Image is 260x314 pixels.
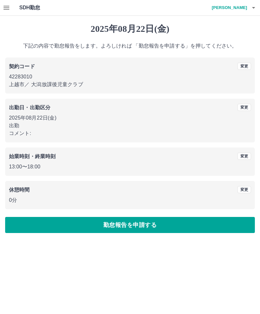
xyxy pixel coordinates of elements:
b: 休憩時間 [9,187,30,193]
p: 上越市 ／ 大潟放課後児童クラブ [9,81,251,88]
button: 変更 [238,153,251,160]
p: 42283010 [9,73,251,81]
button: 変更 [238,186,251,193]
p: 2025年08月22日(金) [9,114,251,122]
b: 始業時刻・終業時刻 [9,154,56,159]
p: コメント: [9,130,251,137]
p: 0分 [9,196,251,204]
h1: 2025年08月22日(金) [5,23,255,34]
p: 13:00 〜 18:00 [9,163,251,171]
p: 下記の内容で勤怠報告をします。よろしければ 「勤怠報告を申請する」を押してください。 [5,42,255,50]
p: 出勤 [9,122,251,130]
button: 変更 [238,63,251,70]
b: 出勤日・出勤区分 [9,105,50,110]
button: 変更 [238,104,251,111]
button: 勤怠報告を申請する [5,217,255,233]
b: 契約コード [9,64,35,69]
